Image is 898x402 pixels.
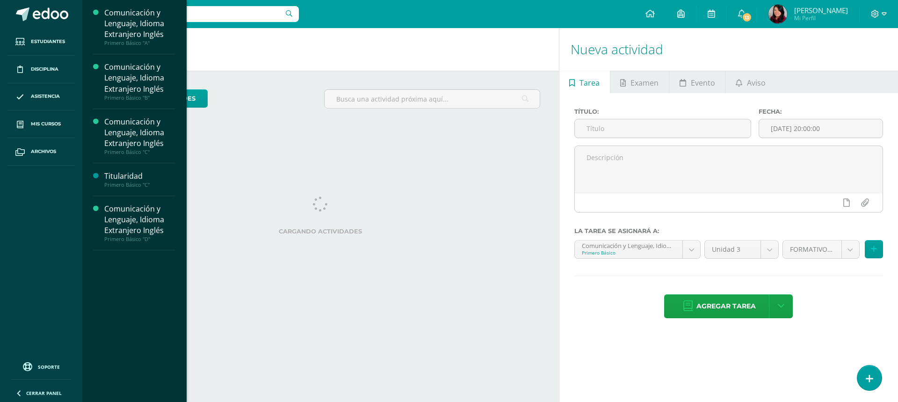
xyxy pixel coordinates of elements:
[705,241,778,258] a: Unidad 3
[669,71,725,93] a: Evento
[742,12,752,22] span: 13
[574,108,752,115] label: Título:
[104,117,175,149] div: Comunicación y Lenguaje, Idioma Extranjero Inglés
[104,204,175,242] a: Comunicación y Lenguaje, Idioma Extranjero InglésPrimero Básico "D"
[101,228,540,235] label: Cargando actividades
[31,66,58,73] span: Disciplina
[104,62,175,94] div: Comunicación y Lenguaje, Idioma Extranjero Inglés
[579,72,600,94] span: Tarea
[696,295,756,318] span: Agregar tarea
[104,171,175,188] a: TitularidadPrimero Básico "C"
[7,83,75,111] a: Asistencia
[7,138,75,166] a: Archivos
[575,119,751,138] input: Título
[759,108,883,115] label: Fecha:
[94,28,548,71] h1: Actividades
[104,95,175,101] div: Primero Básico "B"
[759,119,883,138] input: Fecha de entrega
[325,90,539,108] input: Busca una actividad próxima aquí...
[582,241,675,249] div: Comunicación y Lenguaje, Idioma Extranjero Inglés 'A'
[104,117,175,155] a: Comunicación y Lenguaje, Idioma Extranjero InglésPrimero Básico "C"
[38,364,60,370] span: Soporte
[630,72,659,94] span: Examen
[104,7,175,40] div: Comunicación y Lenguaje, Idioma Extranjero Inglés
[575,241,700,258] a: Comunicación y Lenguaje, Idioma Extranjero Inglés 'A'Primero Básico
[104,40,175,46] div: Primero Básico "A"
[88,6,299,22] input: Busca un usuario...
[559,71,610,93] a: Tarea
[574,227,883,234] label: La tarea se asignará a:
[104,236,175,242] div: Primero Básico "D"
[691,72,715,94] span: Evento
[747,72,766,94] span: Aviso
[7,110,75,138] a: Mis cursos
[31,38,65,45] span: Estudiantes
[712,241,753,258] span: Unidad 3
[768,5,787,23] img: 2b2d077cd3225eb4770a88151ad57b39.png
[7,28,75,56] a: Estudiantes
[794,14,848,22] span: Mi Perfil
[104,182,175,188] div: Primero Básico "C"
[104,149,175,155] div: Primero Básico "C"
[104,204,175,236] div: Comunicación y Lenguaje, Idioma Extranjero Inglés
[794,6,848,15] span: [PERSON_NAME]
[104,171,175,182] div: Titularidad
[31,120,61,128] span: Mis cursos
[11,360,71,373] a: Soporte
[104,62,175,101] a: Comunicación y Lenguaje, Idioma Extranjero InglésPrimero Básico "B"
[31,93,60,100] span: Asistencia
[610,71,669,93] a: Examen
[31,148,56,155] span: Archivos
[725,71,775,93] a: Aviso
[7,56,75,83] a: Disciplina
[104,7,175,46] a: Comunicación y Lenguaje, Idioma Extranjero InglésPrimero Básico "A"
[783,241,859,258] a: FORMATIVO (60.0%)
[26,390,62,396] span: Cerrar panel
[582,249,675,256] div: Primero Básico
[571,28,887,71] h1: Nueva actividad
[790,241,834,258] span: FORMATIVO (60.0%)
